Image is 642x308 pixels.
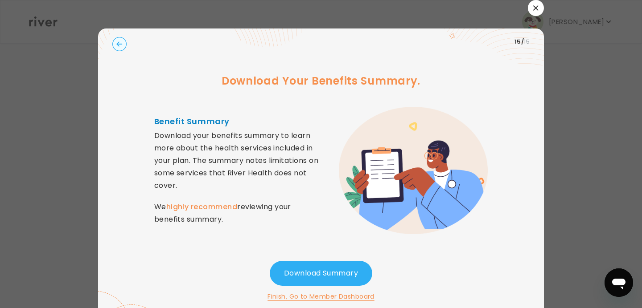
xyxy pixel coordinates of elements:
h3: Download Your Benefits Summary. [222,73,420,89]
p: Download your benefits summary to learn more about the health services included in your plan. The... [154,130,321,226]
img: error graphic [339,107,488,234]
strong: highly recommend [166,202,238,212]
button: Finish, Go to Member Dashboard [267,291,374,302]
iframe: Button to launch messaging window [605,268,633,297]
button: Download Summary [270,261,372,286]
h4: Benefit Summary [154,115,321,128]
